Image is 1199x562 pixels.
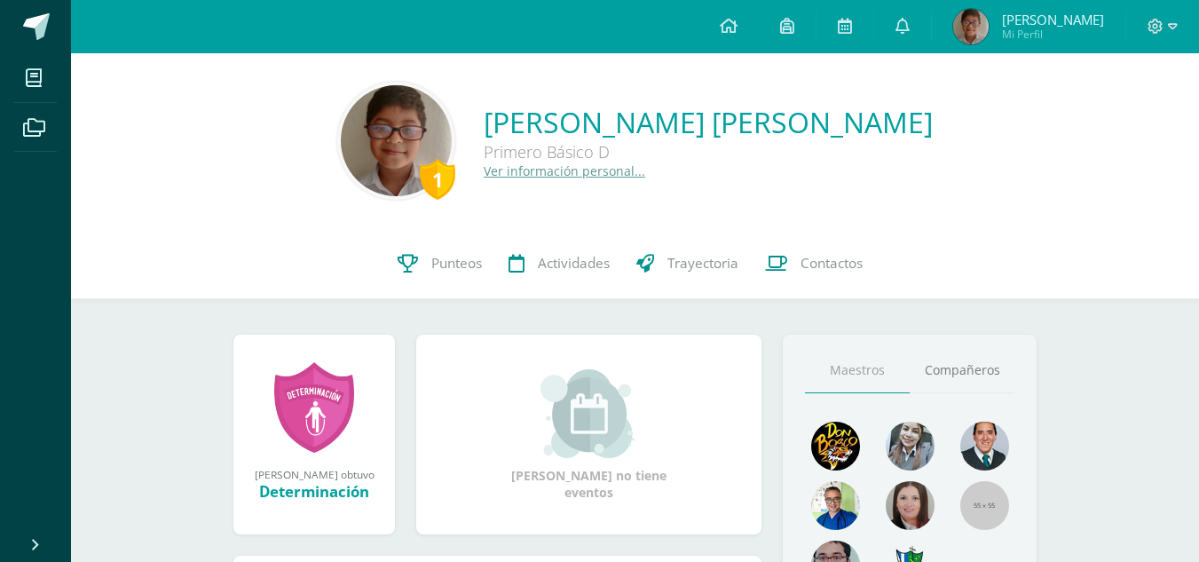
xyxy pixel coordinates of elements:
[384,228,495,299] a: Punteos
[811,422,860,471] img: 29fc2a48271e3f3676cb2cb292ff2552.png
[910,348,1014,393] a: Compañeros
[341,85,452,196] img: fffdeaabc7adc14388586895d920e1fb.png
[251,481,377,502] div: Determinación
[251,467,377,481] div: [PERSON_NAME] obtuvo
[538,254,610,273] span: Actividades
[805,348,910,393] a: Maestros
[431,254,482,273] span: Punteos
[623,228,752,299] a: Trayectoria
[495,228,623,299] a: Actividades
[1002,11,1104,28] span: [PERSON_NAME]
[540,369,637,458] img: event_small.png
[960,422,1009,471] img: eec80b72a0218df6e1b0c014193c2b59.png
[484,162,645,179] a: Ver información personal...
[1002,27,1104,42] span: Mi Perfil
[811,481,860,530] img: 10741f48bcca31577cbcd80b61dad2f3.png
[801,254,863,273] span: Contactos
[752,228,876,299] a: Contactos
[886,481,935,530] img: 67c3d6f6ad1c930a517675cdc903f95f.png
[501,369,678,501] div: [PERSON_NAME] no tiene eventos
[960,481,1009,530] img: 55x55
[484,141,933,162] div: Primero Básico D
[667,254,738,273] span: Trayectoria
[953,9,989,44] img: 64dcc7b25693806399db2fba3b98ee94.png
[484,103,933,141] a: [PERSON_NAME] [PERSON_NAME]
[420,159,455,200] div: 1
[886,422,935,471] img: 45bd7986b8947ad7e5894cbc9b781108.png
